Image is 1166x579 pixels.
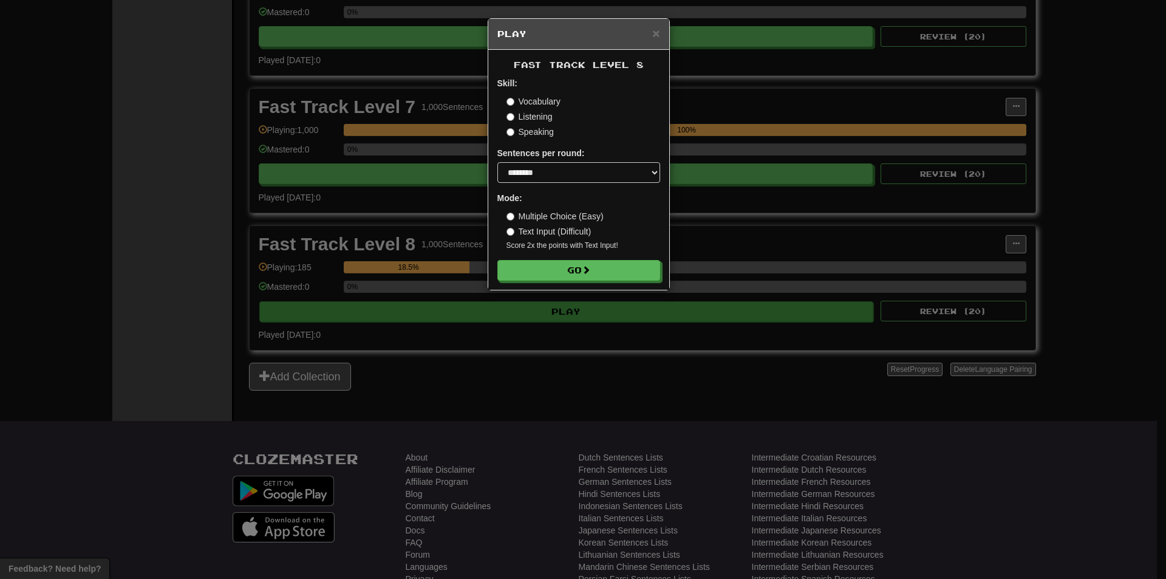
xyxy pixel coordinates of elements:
[506,126,554,138] label: Speaking
[497,147,585,159] label: Sentences per round:
[497,193,522,203] strong: Mode:
[506,241,660,251] small: Score 2x the points with Text Input !
[497,28,660,40] h5: Play
[652,26,660,40] span: ×
[506,98,514,106] input: Vocabulary
[506,113,514,121] input: Listening
[514,60,644,70] span: Fast Track Level 8
[506,111,553,123] label: Listening
[506,225,592,238] label: Text Input (Difficult)
[506,128,514,136] input: Speaking
[506,228,514,236] input: Text Input (Difficult)
[506,210,604,222] label: Multiple Choice (Easy)
[506,95,561,108] label: Vocabulary
[652,27,660,39] button: Close
[506,213,514,221] input: Multiple Choice (Easy)
[497,260,660,281] button: Go
[497,78,517,88] strong: Skill:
